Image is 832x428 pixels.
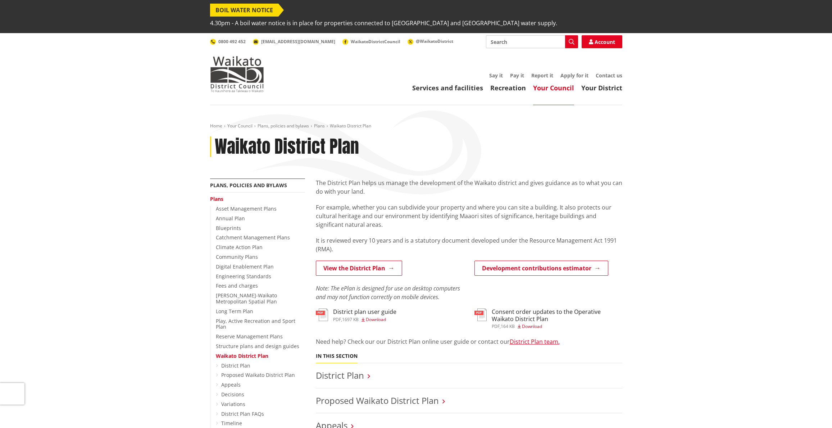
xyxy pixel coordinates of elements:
a: Reserve Management Plans [216,333,283,340]
a: Plans [314,123,325,129]
h5: In this section [316,353,358,359]
a: District Plan FAQs [221,410,264,417]
a: Your Council [533,84,574,92]
span: 0800 492 452 [218,39,246,45]
span: 1697 KB [342,316,359,323]
h3: District plan user guide [333,308,396,315]
p: It is reviewed every 10 years and is a statutory document developed under the Resource Management... [316,236,622,253]
a: Proposed Waikato District Plan [221,371,295,378]
a: Fees and charges [216,282,258,289]
a: District Plan team. [510,338,560,346]
a: 0800 492 452 [210,39,246,45]
h1: Waikato District Plan [215,136,359,157]
a: Recreation [490,84,526,92]
iframe: Messenger Launcher [799,398,825,424]
a: Decisions [221,391,244,398]
img: Waikato District Council - Te Kaunihera aa Takiwaa o Waikato [210,56,264,92]
span: Download [522,323,542,329]
a: Development contributions estimator [474,261,608,276]
nav: breadcrumb [210,123,622,129]
a: Structure plans and design guides [216,343,299,350]
a: Home [210,123,222,129]
div: , [333,317,396,322]
a: Timeline [221,420,242,427]
a: [PERSON_NAME]-Waikato Metropolitan Spatial Plan [216,292,277,305]
a: Say it [489,72,503,79]
span: 4.30pm - A boil water notice is in place for properties connected to [GEOGRAPHIC_DATA] and [GEOGR... [210,17,557,30]
span: @WaikatoDistrict [416,38,453,44]
a: Play, Active Recreation and Sport Plan [216,317,295,330]
a: Plans [210,195,223,202]
p: The District Plan helps us manage the development of the Waikato district and gives guidance as t... [316,179,622,196]
a: @WaikatoDistrict [408,38,453,44]
a: Services and facilities [412,84,483,92]
span: pdf [492,323,500,329]
a: Engineering Standards [216,273,271,280]
a: Apply for it [560,72,588,79]
a: View the District Plan [316,261,402,276]
span: WaikatoDistrictCouncil [351,39,400,45]
span: 164 KB [501,323,515,329]
a: Consent order updates to the Operative Waikato District Plan pdf,164 KB Download [474,308,622,328]
input: Search input [486,35,578,48]
a: Digital Enablement Plan [216,263,274,270]
img: document-pdf.svg [474,308,487,321]
a: District Plan [316,369,364,381]
a: Catchment Management Plans [216,234,290,241]
a: Account [582,35,622,48]
a: Your Council [227,123,253,129]
a: Proposed Waikato District Plan [316,395,439,406]
a: Plans, policies and bylaws [258,123,309,129]
em: Note: The ePlan is designed for use on desktop computers and may not function correctly on mobile... [316,284,460,301]
span: Waikato District Plan [330,123,371,129]
span: BOIL WATER NOTICE [210,4,278,17]
p: For example, whether you can subdivide your property and where you can site a building. It also p... [316,203,622,229]
a: Pay it [510,72,524,79]
a: [EMAIL_ADDRESS][DOMAIN_NAME] [253,39,335,45]
a: Long Term Plan [216,308,253,315]
div: , [492,324,622,329]
span: [EMAIL_ADDRESS][DOMAIN_NAME] [261,39,335,45]
a: Appeals [221,381,241,388]
a: Climate Action Plan [216,244,263,251]
a: Annual Plan [216,215,245,222]
a: WaikatoDistrictCouncil [342,39,400,45]
a: Asset Management Plans [216,205,277,212]
a: District Plan [221,362,250,369]
a: Your District [581,84,622,92]
a: Community Plans [216,253,258,260]
a: Plans, policies and bylaws [210,182,287,189]
a: Waikato District Plan [216,352,268,359]
h3: Consent order updates to the Operative Waikato District Plan [492,308,622,322]
span: pdf [333,316,341,323]
a: Contact us [596,72,622,79]
a: Blueprints [216,225,241,231]
img: document-pdf.svg [316,308,328,321]
p: Need help? Check our our District Plan online user guide or contact our [316,337,622,346]
a: District plan user guide pdf,1697 KB Download [316,308,396,321]
a: Report it [531,72,553,79]
span: Download [366,316,386,323]
a: Variations [221,401,245,407]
